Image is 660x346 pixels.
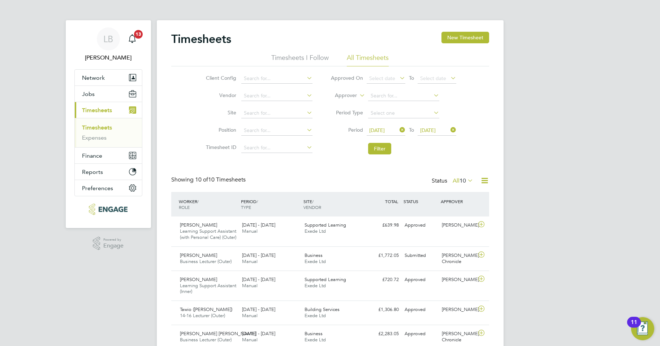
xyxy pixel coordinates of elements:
span: Business [305,252,323,258]
label: Client Config [204,75,236,81]
span: Exede Ltd [305,258,326,264]
span: To [407,125,416,135]
span: [DATE] [420,127,436,133]
div: Timesheets [75,118,142,147]
div: SITE [302,195,364,214]
button: Jobs [75,86,142,102]
div: PERIOD [239,195,302,214]
span: [DATE] - [DATE] [242,276,275,283]
label: Approver [324,92,357,99]
span: Learning Support Assistant (Inner) [180,283,236,295]
button: Timesheets [75,102,142,118]
span: 10 [460,177,466,184]
div: Approved [402,328,439,340]
a: Powered byEngage [93,237,124,250]
span: [PERSON_NAME] [180,276,217,283]
div: [PERSON_NAME] [439,274,476,286]
span: Exede Ltd [305,228,326,234]
nav: Main navigation [66,20,151,228]
span: Manual [242,337,258,343]
input: Search for... [241,74,312,84]
span: Manual [242,283,258,289]
a: 13 [125,27,139,51]
span: TOTAL [385,198,398,204]
span: Manual [242,258,258,264]
li: All Timesheets [347,53,389,66]
span: Business Lecturer (Outer) [180,258,232,264]
a: Expenses [82,134,107,141]
span: 14-16 Lecturer (Outer) [180,312,225,319]
span: Business Lecturer (Outer) [180,337,232,343]
span: 13 [134,30,143,39]
div: APPROVER [439,195,476,208]
input: Search for... [241,143,312,153]
span: 10 Timesheets [195,176,246,183]
span: / [256,198,258,204]
a: Timesheets [82,124,112,131]
div: £720.72 [364,274,402,286]
div: Approved [402,219,439,231]
span: Select date [369,75,395,82]
span: Tawio ([PERSON_NAME]) [180,306,232,312]
span: Laura Badcock [74,53,142,62]
div: Approved [402,304,439,316]
label: Period [331,127,363,133]
span: / [197,198,199,204]
div: [PERSON_NAME] Chronicle [439,328,476,346]
span: Jobs [82,91,95,97]
label: Approved On [331,75,363,81]
span: [PERSON_NAME] [180,222,217,228]
span: Exede Ltd [305,283,326,289]
label: Period Type [331,109,363,116]
span: Network [82,74,105,81]
div: [PERSON_NAME] [439,304,476,316]
span: [PERSON_NAME] [180,252,217,258]
button: Network [75,70,142,86]
span: Timesheets [82,107,112,114]
button: New Timesheet [441,32,489,43]
span: LB [103,34,113,44]
span: Exede Ltd [305,337,326,343]
span: [DATE] - [DATE] [242,252,275,258]
button: Open Resource Center, 11 new notifications [631,317,654,340]
span: To [407,73,416,83]
span: / [312,198,314,204]
div: STATUS [402,195,439,208]
span: [DATE] - [DATE] [242,222,275,228]
input: Select one [368,108,439,118]
div: [PERSON_NAME] Chronicle [439,250,476,268]
span: Select date [420,75,446,82]
label: Vendor [204,92,236,98]
label: Timesheet ID [204,144,236,150]
button: Preferences [75,180,142,196]
label: Site [204,109,236,116]
span: Exede Ltd [305,312,326,319]
span: Reports [82,168,103,175]
li: Timesheets I Follow [271,53,329,66]
span: VENDOR [303,204,321,210]
span: Powered by [103,237,124,243]
span: Learning Support Assistant (with Personal Care) (Outer) [180,228,236,240]
input: Search for... [241,108,312,118]
label: All [453,177,473,184]
div: Status [432,176,475,186]
button: Filter [368,143,391,154]
button: Finance [75,148,142,163]
div: £1,306.80 [364,304,402,316]
span: Manual [242,228,258,234]
span: [DATE] - [DATE] [242,330,275,337]
span: [PERSON_NAME] [PERSON_NAME] [180,330,256,337]
div: 11 [631,322,637,332]
div: [PERSON_NAME] [439,219,476,231]
div: £2,283.05 [364,328,402,340]
a: LB[PERSON_NAME] [74,27,142,62]
a: Go to home page [74,203,142,215]
div: Submitted [402,250,439,262]
span: Business [305,330,323,337]
span: Supported Learning [305,222,346,228]
span: Supported Learning [305,276,346,283]
img: xede-logo-retina.png [89,203,128,215]
button: Reports [75,164,142,180]
span: Manual [242,312,258,319]
span: [DATE] - [DATE] [242,306,275,312]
